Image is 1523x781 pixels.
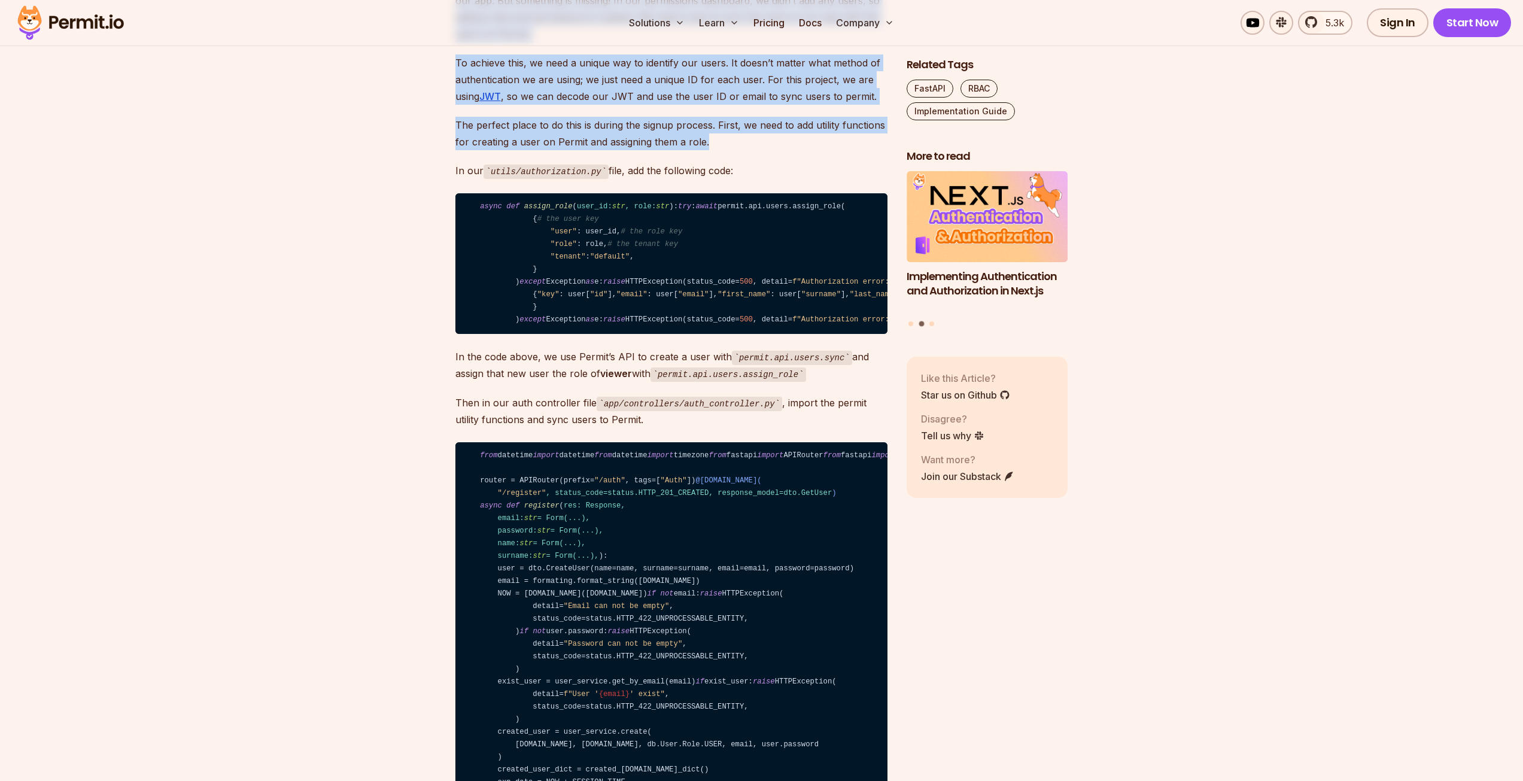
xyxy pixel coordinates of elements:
span: register [524,502,560,510]
p: Disagree? [921,411,984,426]
button: Go to slide 3 [929,321,934,326]
span: "tenant" [551,253,586,261]
span: str [519,539,533,548]
a: Docs [794,11,826,35]
span: "Password can not be empty" [564,640,682,648]
img: Implementing Authentication and Authorization in Next.js [907,171,1068,262]
span: from [823,451,841,460]
span: except [519,315,546,324]
span: raise [603,315,625,324]
span: "email" [616,290,647,299]
a: Tell us why [921,428,984,442]
span: if [647,589,656,598]
h2: More to read [907,149,1068,164]
span: "first_name" [718,290,770,299]
span: try [678,202,691,211]
span: str [537,527,551,535]
div: Posts [907,171,1068,328]
span: f"Authorization error: " [792,278,929,286]
span: str [533,552,546,560]
span: def [506,202,519,211]
span: raise [700,589,722,598]
span: "key" [537,290,560,299]
span: as [586,278,595,286]
span: "Auth" [661,476,687,485]
span: raise [753,677,775,686]
a: Start Now [1433,8,1512,37]
span: "default" [590,253,630,261]
span: {email} [599,690,630,698]
span: f"User ' ' exist" [564,690,665,698]
span: "role" [551,240,577,248]
span: , status_code=status.HTTP_201_CREATED, response_model=dto.GetUser [463,489,832,497]
span: 500 [740,315,753,324]
span: ... [577,552,590,560]
span: raise [603,278,625,286]
h2: Related Tags [907,57,1068,72]
span: "id" [590,290,607,299]
span: from [709,451,726,460]
code: ( ): : permit.api.users.assign_role( { : user_id, : role, : , } ) Exception e: HTTPException(stat... [455,193,887,334]
span: from [480,451,497,460]
button: Learn [694,11,744,35]
a: 5.3k [1298,11,1352,35]
span: ... [564,539,577,548]
span: "/auth" [594,476,625,485]
span: async [480,202,502,211]
button: Go to slide 1 [908,321,913,326]
p: Want more? [921,452,1014,466]
span: as [586,315,595,324]
h3: Implementing Authentication and Authorization in Next.js [907,269,1068,299]
span: not [661,589,674,598]
span: "last_name" [850,290,898,299]
span: # the role key [621,227,682,236]
p: Then in our auth controller file , import the permit utility functions and sync users to Permit. [455,394,887,429]
a: Join our Substack [921,469,1014,483]
p: In our file, add the following code: [455,162,887,180]
span: 500 [740,278,753,286]
li: 2 of 3 [907,171,1068,314]
span: "user" [551,227,577,236]
span: from [594,451,612,460]
code: permit.api.users.assign_role [650,367,806,382]
span: import [871,451,898,460]
span: def [506,502,519,510]
span: # the tenant key [607,240,678,248]
span: 5.3k [1318,16,1344,30]
span: "email" [678,290,709,299]
span: "surname" [801,290,841,299]
span: ... [568,514,581,522]
span: "Email can not be empty" [564,602,669,610]
img: Permit logo [12,2,129,43]
span: import [647,451,674,460]
code: permit.api.users.sync [732,351,852,365]
span: res: Response, email: = Form( ), password: = Form( ), name: = Form( ), surname: = Form( ), [463,502,625,560]
button: Solutions [624,11,689,35]
span: async [480,502,502,510]
a: Implementation Guide [907,102,1015,120]
span: assign_role [524,202,573,211]
button: Company [831,11,899,35]
a: JWT [479,90,501,102]
code: app/controllers/auth_controller.py [597,397,782,411]
span: import [533,451,559,460]
p: In the code above, we use Permit’s API to create a user with and assign that new user the role of... [455,348,887,382]
a: Sign In [1367,8,1428,37]
span: # the user key [537,215,599,223]
span: user_id: , role: [577,202,669,211]
span: import [757,451,783,460]
span: str [524,514,537,522]
span: raise [607,627,630,636]
span: not [533,627,546,636]
span: if [519,627,528,636]
span: f"Authorization error: " [792,315,929,324]
p: The perfect place to do this is during the signup process. First, we need to add utility function... [455,117,887,150]
a: Pricing [749,11,789,35]
a: Star us on Github [921,387,1010,402]
span: ... [581,527,594,535]
span: if [695,677,704,686]
a: RBAC [960,80,998,98]
span: await [695,202,718,211]
a: FastAPI [907,80,953,98]
p: To achieve this, we need a unique way to identify our users. It doesn’t matter what method of aut... [455,54,887,105]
